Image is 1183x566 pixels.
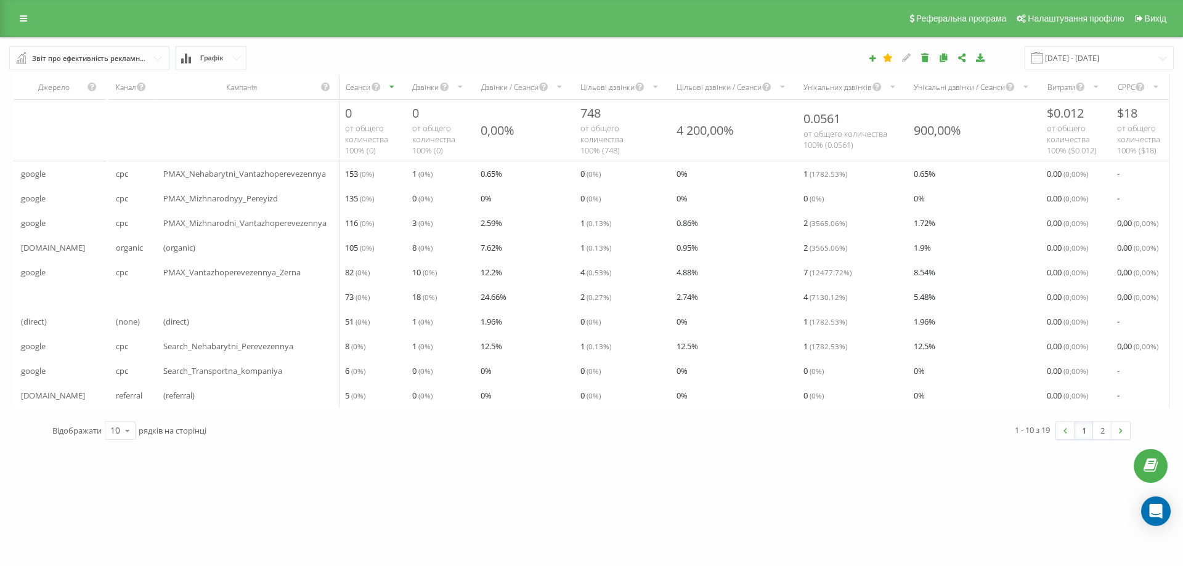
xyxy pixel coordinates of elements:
span: 2.59 % [481,216,502,230]
span: рядків на сторінці [139,425,206,436]
span: 0,00 [1047,191,1088,206]
span: Search_Transportna_kompaniya [163,363,282,378]
span: 8.54 % [914,265,935,280]
span: cpc [116,166,128,181]
span: 0 % [914,191,925,206]
span: ( 0,00 %) [1134,341,1158,351]
span: ( 12477.72 %) [810,267,852,277]
span: от общего количества 100% ( 0 ) [412,123,455,156]
span: google [21,339,46,354]
i: Копіювати звіт [938,53,949,62]
span: ( 0 %) [587,317,601,326]
div: 1 - 10 з 19 [1015,424,1050,436]
span: Відображати [52,425,102,436]
div: Джерело [21,82,87,92]
span: 0 [803,363,824,378]
span: cpc [116,265,128,280]
span: - [1117,166,1120,181]
span: 1 [803,339,847,354]
span: 0,00 [1047,314,1088,329]
span: 0,00 [1117,216,1158,230]
div: 10 [110,424,120,437]
i: Цей звіт буде завантажено першим при відкритті Аналітики. Ви можете призначити будь-який інший ва... [883,53,893,62]
span: 0 [412,191,433,206]
span: 0,00 [1047,216,1088,230]
span: ( 0 %) [810,390,824,400]
span: Реферальна програма [916,14,1007,23]
span: ( 0,00 %) [1063,366,1088,376]
span: 0 % [914,363,925,378]
span: 8 [345,339,365,354]
span: 0,00 [1117,289,1158,304]
span: - [1117,363,1120,378]
span: ( 0.13 %) [587,243,611,253]
span: 7 [803,265,852,280]
span: 0 [580,363,601,378]
span: - [1117,191,1120,206]
span: 0 % [481,388,492,403]
span: 12.5 % [677,339,698,354]
span: ( 3565.06 %) [810,218,847,228]
a: 1 [1075,422,1093,439]
span: 0,00 [1117,265,1158,280]
span: ( 0,00 %) [1134,243,1158,253]
span: ( 0 %) [356,292,370,302]
div: Канал [116,82,136,92]
span: ( 0 %) [418,317,433,326]
div: Витрати [1047,82,1075,92]
div: Дзвінки / Сеанси [481,82,539,92]
span: ( 0,00 %) [1063,317,1088,326]
span: 0 [803,191,824,206]
div: 900,00% [914,122,961,139]
span: 2.74 % [677,289,698,304]
span: 0 [580,166,601,181]
span: ( 0 %) [587,169,601,179]
span: google [21,265,46,280]
span: от общего количества 100% ( 748 ) [580,123,624,156]
span: 2 [803,240,847,255]
span: 1 [580,339,611,354]
span: google [21,166,46,181]
span: 5 [345,388,365,403]
span: (none) [116,314,140,329]
span: от общего количества 100% ( $ 0.012 ) [1047,123,1097,156]
span: 1 [803,166,847,181]
span: 4 [803,289,847,304]
span: 0 [345,105,352,121]
span: ( 0 %) [423,292,437,302]
span: - [1117,314,1120,329]
span: referral [116,388,142,403]
span: ( 0 %) [351,366,365,376]
span: ( 0 %) [587,366,601,376]
span: 1 [412,314,433,329]
span: 1 [803,314,847,329]
span: ( 1782.53 %) [810,317,847,326]
span: ( 0 %) [418,341,433,351]
span: 0,00 [1117,339,1158,354]
div: Звіт про ефективність рекламних кампаній [32,52,148,65]
span: 0.86 % [677,216,698,230]
span: 2 [803,216,847,230]
span: ( 0 %) [351,390,365,400]
span: 0 [580,191,601,206]
span: 73 [345,289,370,304]
div: scrollable content [14,75,1169,408]
span: ( 0,00 %) [1134,292,1158,302]
span: от общего количества 100% ( 0 ) [345,123,388,156]
span: 0 [580,314,601,329]
span: ( 0.13 %) [587,341,611,351]
span: PMAX_Mizhnarodni_Vantazhoperevezennya [163,216,327,230]
span: ( 0.13 %) [587,218,611,228]
span: PMAX_Mizhnarodnyy_Pereyizd [163,191,278,206]
span: 24.66 % [481,289,506,304]
span: organic [116,240,143,255]
span: ( 0,00 %) [1063,390,1088,400]
span: 0,00 [1047,166,1088,181]
span: 7.62 % [481,240,502,255]
span: 1 [580,216,611,230]
span: 0,00 [1047,388,1088,403]
span: 1.96 % [914,314,935,329]
span: ( 0 %) [356,267,370,277]
span: $ 0.012 [1047,105,1084,121]
span: 1 [412,339,433,354]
